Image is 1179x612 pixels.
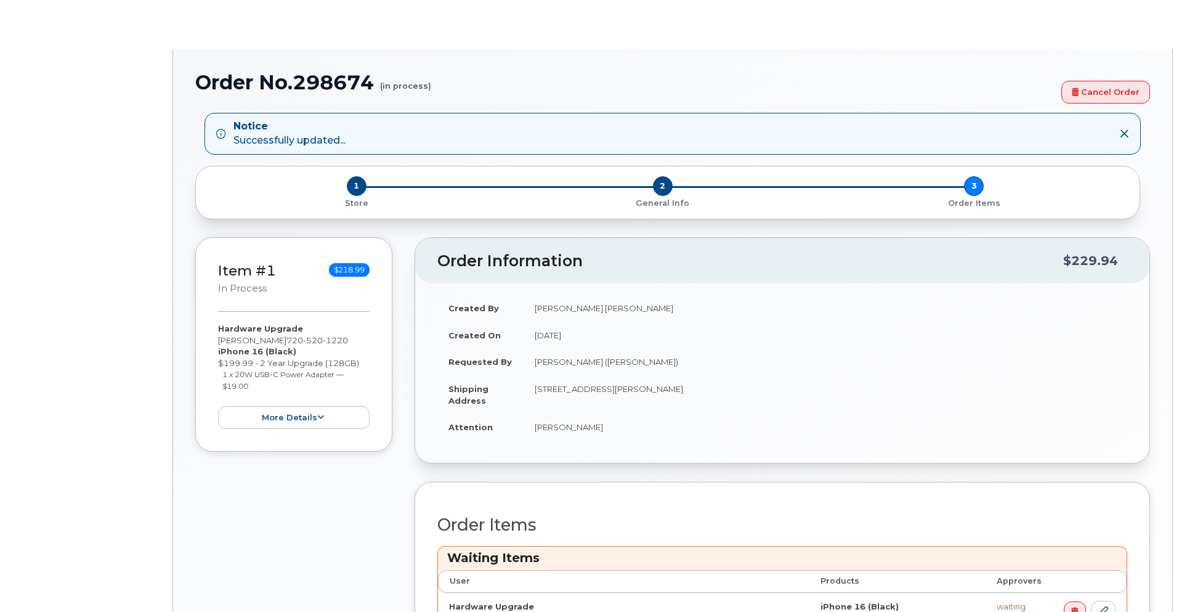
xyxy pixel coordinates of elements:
td: [PERSON_NAME].[PERSON_NAME] [524,295,1127,322]
span: $218.99 [329,263,370,277]
td: [PERSON_NAME] ([PERSON_NAME]) [524,348,1127,375]
span: 720 [286,335,348,345]
a: 2 General Info [507,196,818,209]
td: [STREET_ADDRESS][PERSON_NAME] [524,375,1127,414]
strong: iPhone 16 (Black) [820,602,899,611]
strong: Hardware Upgrade [449,602,534,611]
strong: Notice [233,120,346,134]
th: Products [809,570,985,592]
strong: Created On [448,330,501,340]
strong: iPhone 16 (Black) [218,346,296,356]
h2: Order Items [437,516,1127,534]
h2: Order Information [437,253,1063,270]
td: [DATE] [524,322,1127,349]
div: Successfully updated... [233,120,346,148]
span: 2 [653,176,673,196]
span: 1 [347,176,367,196]
small: in process [218,283,267,294]
small: (in process) [380,71,431,91]
span: 1220 [323,335,348,345]
span: 520 [303,335,323,345]
div: $229.94 [1063,249,1118,272]
th: User [438,570,809,592]
p: General Info [512,198,813,209]
strong: Shipping Address [448,384,488,406]
a: 1 Store [206,196,507,209]
strong: Hardware Upgrade [218,324,303,333]
p: Store [211,198,502,209]
h3: Waiting Items [447,550,1117,566]
th: Approvers [986,570,1053,592]
strong: Requested By [448,357,512,367]
button: more details [218,406,370,429]
strong: Attention [448,422,493,432]
div: [PERSON_NAME] $199.99 - 2 Year Upgrade (128GB) [218,323,370,429]
a: Item #1 [218,262,276,279]
td: [PERSON_NAME] [524,414,1127,441]
h1: Order No.298674 [195,71,1055,93]
a: Cancel Order [1061,81,1150,104]
small: 1 x 20W USB-C Power Adapter — $19.00 [222,370,344,391]
strong: Created By [448,303,499,313]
